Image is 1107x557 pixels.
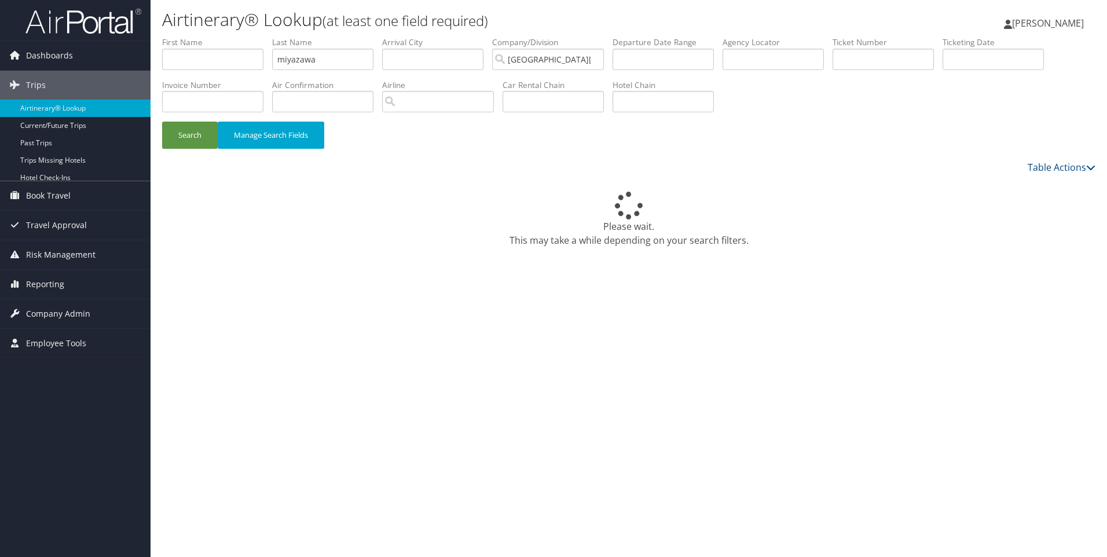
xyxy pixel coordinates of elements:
[26,41,73,70] span: Dashboards
[25,8,141,35] img: airportal-logo.png
[322,11,488,30] small: (at least one field required)
[26,299,90,328] span: Company Admin
[1012,17,1084,30] span: [PERSON_NAME]
[26,181,71,210] span: Book Travel
[26,270,64,299] span: Reporting
[272,79,382,91] label: Air Confirmation
[162,36,272,48] label: First Name
[723,36,833,48] label: Agency Locator
[943,36,1053,48] label: Ticketing Date
[382,36,492,48] label: Arrival City
[26,329,86,358] span: Employee Tools
[382,79,503,91] label: Airline
[613,79,723,91] label: Hotel Chain
[26,240,96,269] span: Risk Management
[162,79,272,91] label: Invoice Number
[162,192,1095,247] div: Please wait. This may take a while depending on your search filters.
[218,122,324,149] button: Manage Search Fields
[503,79,613,91] label: Car Rental Chain
[613,36,723,48] label: Departure Date Range
[26,211,87,240] span: Travel Approval
[26,71,46,100] span: Trips
[162,8,785,32] h1: Airtinerary® Lookup
[162,122,218,149] button: Search
[833,36,943,48] label: Ticket Number
[492,36,613,48] label: Company/Division
[1004,6,1095,41] a: [PERSON_NAME]
[1028,161,1095,174] a: Table Actions
[272,36,382,48] label: Last Name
